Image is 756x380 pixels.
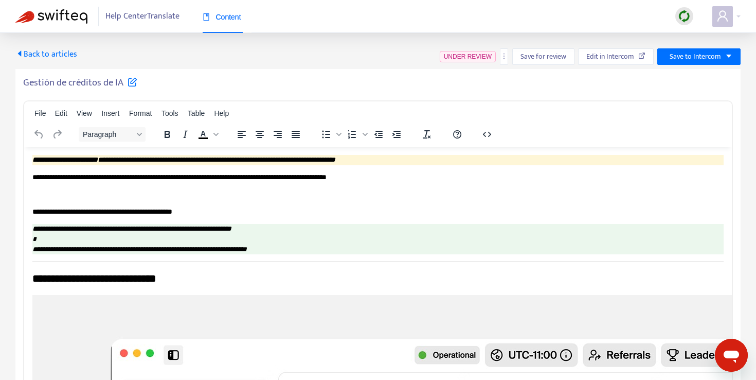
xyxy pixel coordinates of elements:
span: Insert [101,109,119,117]
span: Format [129,109,152,117]
button: Bold [158,127,176,142]
span: Table [188,109,205,117]
span: Content [203,13,241,21]
div: Numbered list [344,127,369,142]
span: more [500,53,508,60]
button: Save for review [512,48,574,65]
span: user [716,10,729,22]
button: Decrease indent [370,127,387,142]
button: Align left [233,127,250,142]
span: Help Center Translate [105,7,179,26]
button: Align right [269,127,286,142]
button: Justify [287,127,304,142]
div: Bullet list [317,127,343,142]
button: Block Paragraph [79,127,146,142]
div: Text color Black [194,127,220,142]
span: book [203,13,210,21]
button: Increase indent [388,127,405,142]
button: Save to Intercomcaret-down [657,48,741,65]
span: Edit [55,109,67,117]
span: Save to Intercom [670,51,721,62]
span: File [34,109,46,117]
button: Align center [251,127,268,142]
button: Edit in Intercom [578,48,654,65]
span: Back to articles [15,47,77,61]
span: Save for review [520,51,566,62]
button: Clear formatting [418,127,436,142]
img: Swifteq [15,9,87,24]
h5: Gestión de créditos de IA [23,77,137,89]
button: Undo [30,127,48,142]
span: Tools [161,109,178,117]
iframe: Button to launch messaging window [715,339,748,372]
span: Edit in Intercom [586,51,634,62]
span: Paragraph [83,130,133,139]
span: caret-down [725,53,732,60]
span: Help [214,109,229,117]
button: Redo [48,127,66,142]
span: View [77,109,92,117]
span: caret-left [15,49,24,58]
button: Help [448,127,466,142]
img: sync.dc5367851b00ba804db3.png [678,10,691,23]
button: Italic [176,127,194,142]
span: UNDER REVIEW [444,53,492,60]
button: more [500,48,508,65]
